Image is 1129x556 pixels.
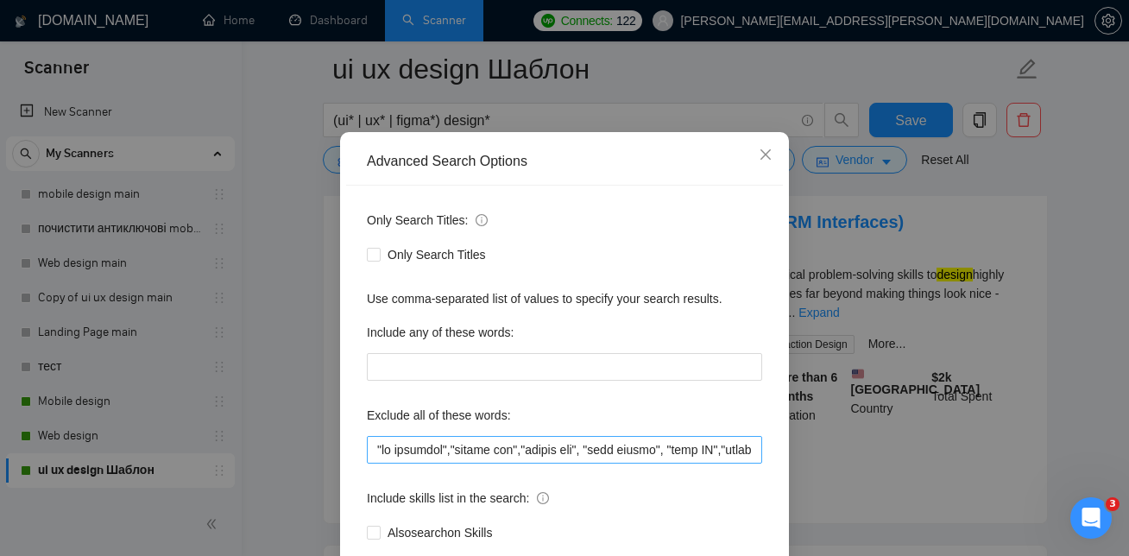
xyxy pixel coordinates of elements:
label: Exclude all of these words: [367,401,511,429]
div: Use comma-separated list of values to specify your search results. [367,289,762,308]
label: Include any of these words: [367,319,514,346]
span: Also search on Skills [381,523,499,542]
span: Only Search Titles [381,245,493,264]
span: 3 [1106,497,1120,511]
button: Close [742,132,789,179]
span: info-circle [476,214,488,226]
span: close [759,148,773,161]
iframe: Intercom live chat [1070,497,1112,539]
span: Only Search Titles: [367,211,488,230]
span: Include skills list in the search: [367,489,549,508]
div: Advanced Search Options [367,152,762,171]
span: info-circle [537,492,549,504]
